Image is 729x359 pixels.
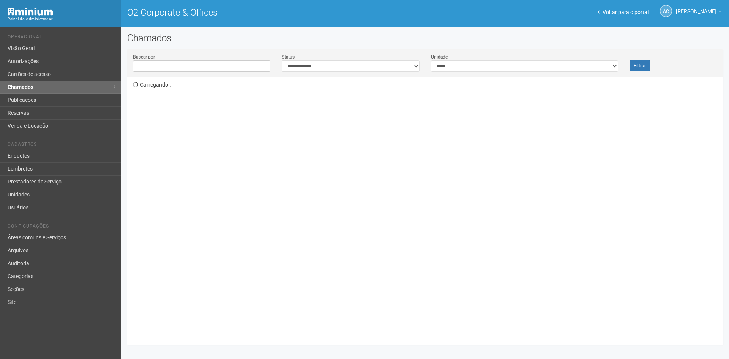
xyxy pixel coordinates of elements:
li: Operacional [8,34,116,42]
h1: O2 Corporate & Offices [127,8,420,17]
label: Unidade [431,54,448,60]
li: Cadastros [8,142,116,150]
label: Status [282,54,295,60]
h2: Chamados [127,32,723,44]
div: Carregando... [133,77,723,340]
a: Voltar para o portal [598,9,649,15]
a: AC [660,5,672,17]
label: Buscar por [133,54,155,60]
span: Ana Carla de Carvalho Silva [676,1,716,14]
img: Minium [8,8,53,16]
button: Filtrar [630,60,650,71]
div: Painel do Administrador [8,16,116,22]
li: Configurações [8,223,116,231]
a: [PERSON_NAME] [676,9,721,16]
